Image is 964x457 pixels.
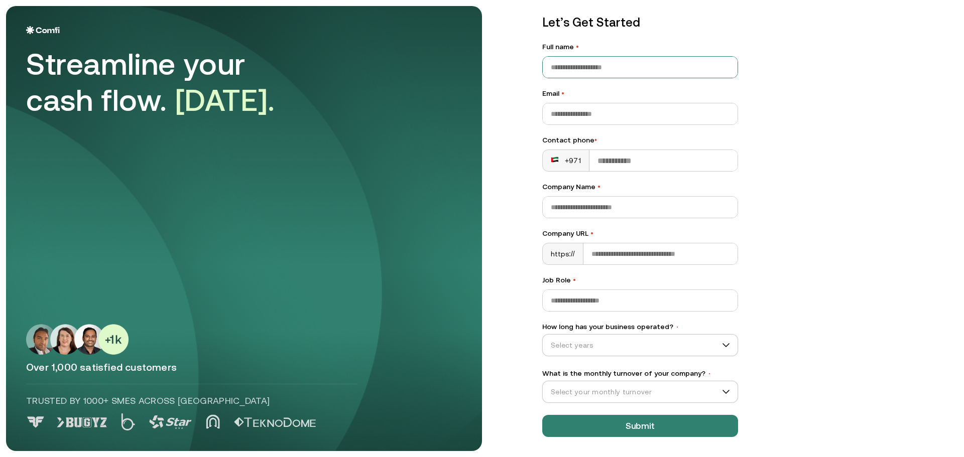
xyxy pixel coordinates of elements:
[121,413,135,430] img: Logo 2
[57,417,107,427] img: Logo 1
[175,83,275,117] span: [DATE].
[542,415,738,437] button: Submit
[542,368,738,379] label: What is the monthly turnover of your company?
[542,228,738,239] label: Company URL
[149,415,192,429] img: Logo 3
[26,46,307,118] div: Streamline your cash flow.
[26,361,462,374] p: Over 1,000 satisfied customers
[542,182,738,192] label: Company Name
[594,136,597,144] span: •
[234,417,316,427] img: Logo 5
[590,229,593,237] span: •
[561,89,564,97] span: •
[542,88,738,99] label: Email
[542,322,738,332] label: How long has your business operated?
[26,416,45,428] img: Logo 0
[542,275,738,285] label: Job Role
[206,414,220,429] img: Logo 4
[573,276,576,284] span: •
[675,324,679,331] span: •
[542,135,738,145] div: Contact phone
[707,370,711,377] span: •
[542,14,738,32] p: Let’s Get Started
[542,42,738,52] label: Full name
[576,43,579,51] span: •
[551,156,581,166] div: +971
[597,183,600,191] span: •
[543,243,583,264] div: https://
[26,26,60,34] img: Logo
[26,394,357,407] p: Trusted by 1000+ SMEs across [GEOGRAPHIC_DATA]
